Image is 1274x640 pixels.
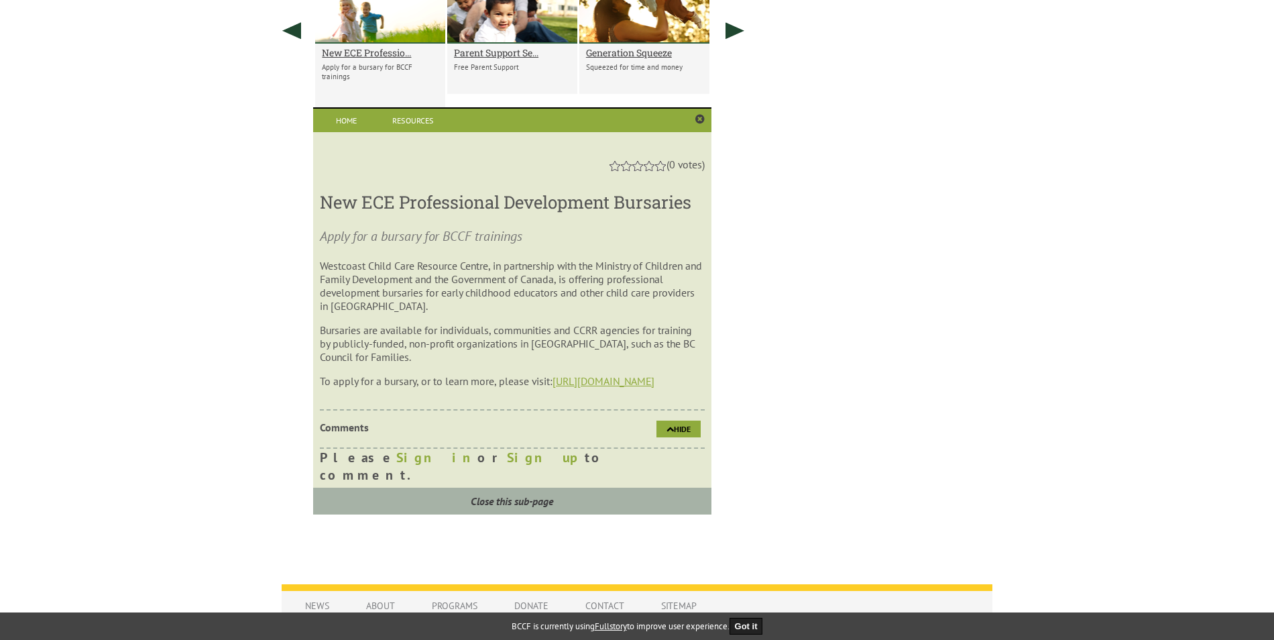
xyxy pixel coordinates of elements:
[595,621,627,632] a: Fullstory
[320,191,704,213] h3: New ECE Professional Development Bursaries
[454,62,571,72] p: Free Parent Support
[621,161,632,171] a: 2
[695,114,705,125] a: Close
[380,109,446,132] a: Resources
[454,46,571,59] a: Parent Support Se...
[572,593,638,619] a: Contact
[320,374,704,388] p: To apply for a bursary, or to learn more, please visit:
[322,62,439,81] p: Apply for a bursary for BCCF trainings
[353,593,408,619] a: About
[644,161,654,171] a: 4
[320,259,704,313] p: Westcoast Child Care Resource Centre, in partnership with the Ministry of Children and Family Dev...
[322,46,439,59] a: New ECE Professio...
[632,161,643,171] a: 3
[418,593,491,619] a: Programs
[610,161,620,171] a: 1
[320,449,704,484] div: Please or to comment.
[396,449,477,466] a: Sign in
[586,46,703,59] a: Generation Squeeze
[730,618,763,635] button: Got it
[648,593,710,619] a: Sitemap
[501,593,562,619] a: Donate
[313,488,711,515] a: Close this sub-page
[507,449,585,466] a: Sign up
[553,374,654,388] a: [URL][DOMAIN_NAME]
[586,62,703,72] p: Squeezed for time and money
[292,593,343,619] a: News
[656,421,701,437] a: Hide
[655,161,666,171] a: 5
[320,227,704,246] p: Apply for a bursary for BCCF trainings
[313,109,380,132] a: Home
[320,421,510,434] p: Comments
[674,424,691,434] span: Hide
[667,158,705,171] span: (0 votes)
[320,323,704,364] p: Bursaries are available for individuals, communities and CCRR agencies for training by publicly-f...
[471,494,553,508] i: Close this sub-page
